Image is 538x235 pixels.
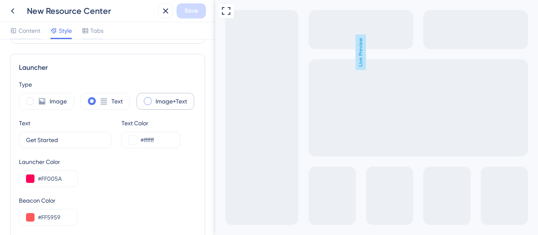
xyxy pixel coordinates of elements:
span: Tabs [90,26,103,36]
div: Type [19,79,196,90]
div: close resource center [106,7,119,20]
span: Get Started [4,2,41,12]
span: Knowledge Base [11,7,74,19]
span: Live Preview [140,34,151,70]
div: Launcher [19,63,196,73]
div: New Resource Center [27,5,155,17]
span: Content [18,26,40,36]
input: Get Started [26,135,104,145]
label: Image [50,96,67,106]
div: Text Color [121,118,180,128]
div: Text [19,118,30,128]
span: Style [59,26,72,36]
button: Save [177,3,206,18]
label: Image+Text [156,96,187,106]
label: Text [111,96,123,106]
span: Save [185,6,198,16]
div: Beacon Color [19,195,196,206]
div: Launcher Color [19,157,78,167]
div: 3 [47,4,50,11]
